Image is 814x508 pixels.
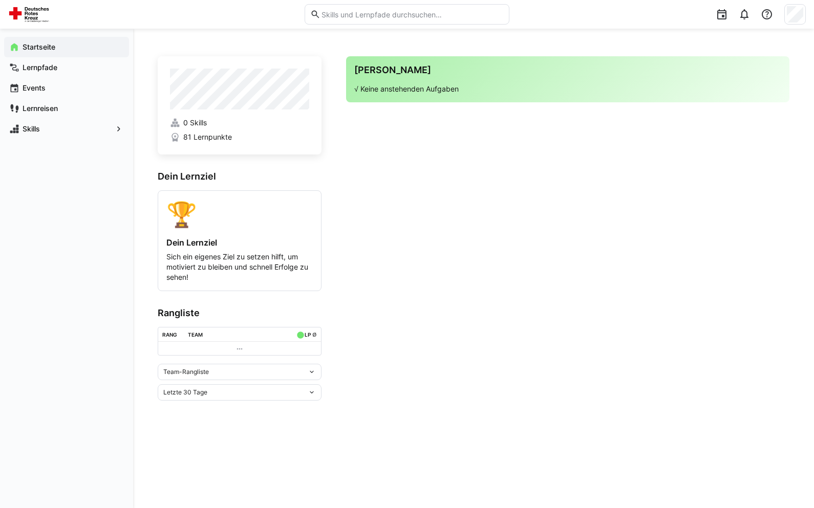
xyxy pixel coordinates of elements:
div: LP [305,332,311,338]
h4: Dein Lernziel [166,237,313,248]
h3: Rangliste [158,307,322,319]
h3: Dein Lernziel [158,171,322,182]
div: 🏆 [166,199,313,229]
a: 0 Skills [170,118,309,128]
div: Team [188,332,203,338]
p: Sich ein eigenes Ziel zu setzen hilft, um motiviert zu bleiben und schnell Erfolge zu sehen! [166,252,313,282]
span: Team-Rangliste [163,368,209,376]
input: Skills und Lernpfade durchsuchen… [320,10,504,19]
div: Rang [162,332,177,338]
span: Letzte 30 Tage [163,388,207,396]
a: ø [312,329,317,338]
span: 81 Lernpunkte [183,132,232,142]
span: 0 Skills [183,118,207,128]
h3: [PERSON_NAME] [354,64,781,76]
p: √ Keine anstehenden Aufgaben [354,84,781,94]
